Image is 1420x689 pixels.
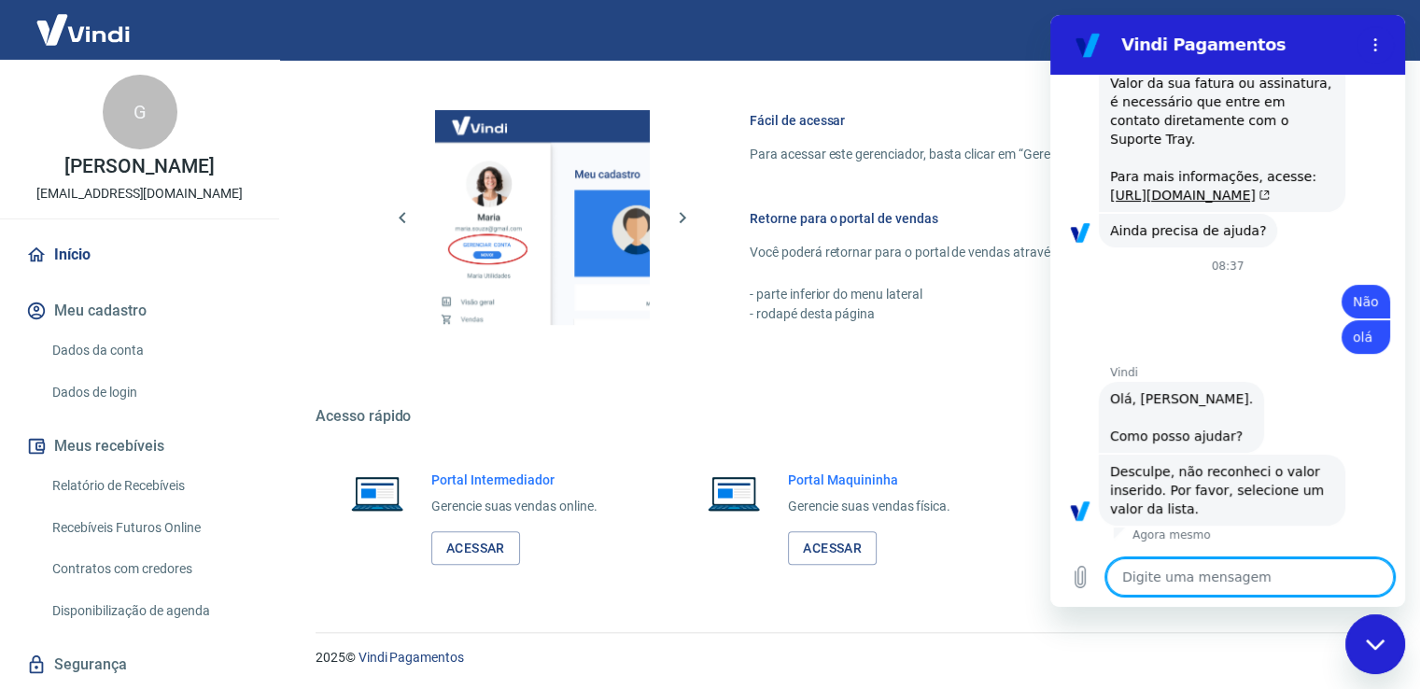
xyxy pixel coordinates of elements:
[435,110,650,325] img: Imagem da dashboard mostrando o botão de gerenciar conta na sidebar no lado esquerdo
[316,648,1375,668] p: 2025 ©
[103,75,177,149] div: G
[750,111,1330,130] h6: Fácil de acessar
[22,1,144,58] img: Vindi
[22,234,257,275] a: Início
[45,550,257,588] a: Contratos com credores
[750,304,1330,324] p: - rodapé desta página
[1050,15,1405,607] iframe: Janela de mensagens
[22,426,257,467] button: Meus recebíveis
[338,471,416,515] img: Imagem de um notebook aberto
[788,531,877,566] a: Acessar
[788,497,950,516] p: Gerencie suas vendas física.
[36,184,243,204] p: [EMAIL_ADDRESS][DOMAIN_NAME]
[431,531,520,566] a: Acessar
[45,592,257,630] a: Disponibilização de agenda
[45,467,257,505] a: Relatório de Recebíveis
[45,373,257,412] a: Dados de login
[750,145,1330,164] p: Para acessar este gerenciador, basta clicar em “Gerenciar conta” no menu lateral do portal de ven...
[22,290,257,331] button: Meu cadastro
[45,331,257,370] a: Dados da conta
[1345,614,1405,674] iframe: Botão para abrir a janela de mensagens, conversa em andamento
[750,285,1330,304] p: - parte inferior do menu lateral
[431,471,598,489] h6: Portal Intermediador
[788,471,950,489] h6: Portal Maquininha
[1330,13,1398,48] button: Sair
[750,209,1330,228] h6: Retorne para o portal de vendas
[695,471,773,515] img: Imagem de um notebook aberto
[45,509,257,547] a: Recebíveis Futuros Online
[64,157,214,176] p: [PERSON_NAME]
[750,243,1330,262] p: Você poderá retornar para o portal de vendas através das seguintes maneiras:
[316,407,1375,426] h5: Acesso rápido
[22,644,257,685] a: Segurança
[359,650,464,665] a: Vindi Pagamentos
[431,497,598,516] p: Gerencie suas vendas online.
